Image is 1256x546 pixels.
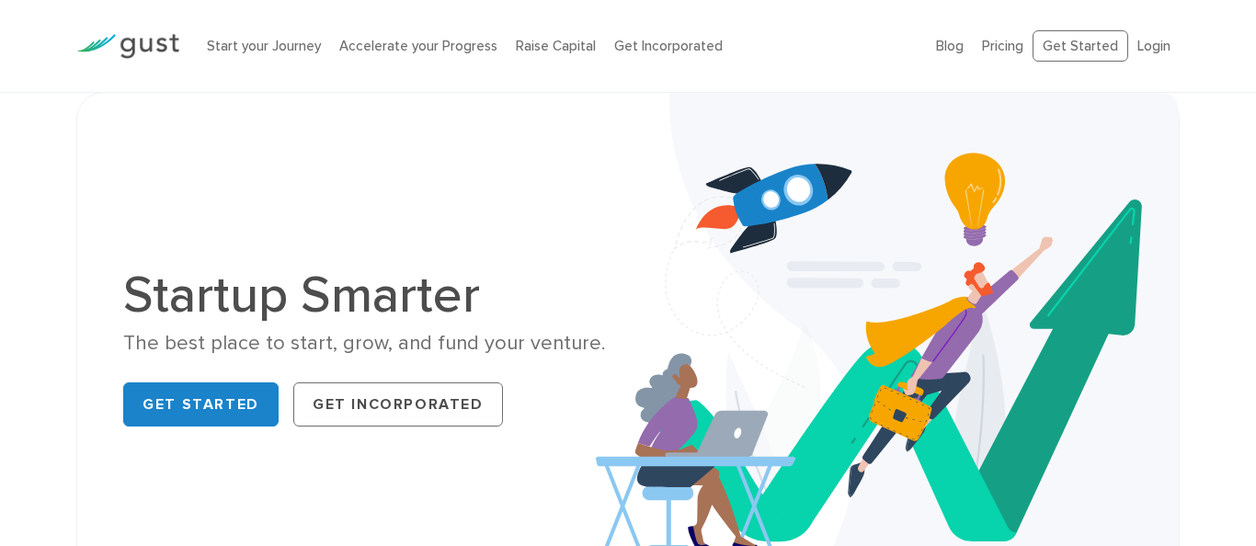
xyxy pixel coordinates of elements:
a: Blog [936,38,964,54]
img: Gust Logo [76,34,179,59]
a: Raise Capital [516,38,596,54]
a: Get Incorporated [293,382,503,427]
a: Get Started [123,382,279,427]
a: Get Incorporated [614,38,723,54]
a: Login [1137,38,1170,54]
div: The best place to start, grow, and fund your venture. [123,330,614,357]
a: Pricing [982,38,1023,54]
a: Get Started [1033,30,1128,63]
h1: Startup Smarter [123,269,614,321]
a: Start your Journey [207,38,321,54]
a: Accelerate your Progress [339,38,497,54]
